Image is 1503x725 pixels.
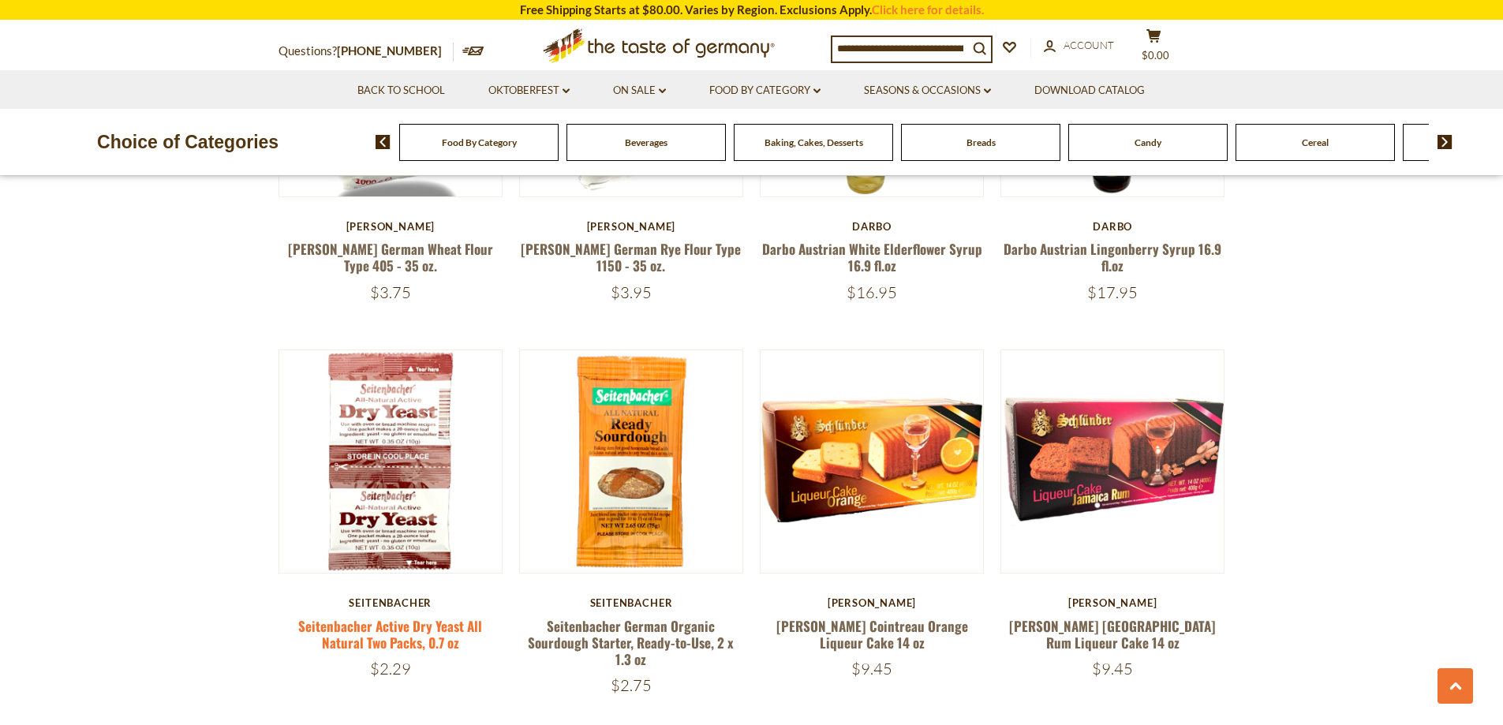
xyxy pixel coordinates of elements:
span: $2.29 [370,659,411,678]
a: Baking, Cakes, Desserts [765,136,863,148]
a: Click here for details. [872,2,984,17]
a: On Sale [613,82,666,99]
button: $0.00 [1131,28,1178,68]
div: [PERSON_NAME] [1000,596,1225,609]
a: Food By Category [709,82,821,99]
img: Seitenbacher Active Dry Yeast All Natural Two Packs, 0.7 oz [279,350,503,574]
img: next arrow [1438,135,1453,149]
div: Seitenbacher [519,596,744,609]
a: Download Catalog [1034,82,1145,99]
div: [PERSON_NAME] [519,220,744,233]
a: Seasons & Occasions [864,82,991,99]
a: Darbo Austrian White Elderflower Syrup 16.9 fl.oz [762,239,982,275]
span: $9.45 [851,659,892,678]
a: Seitenbacher Active Dry Yeast All Natural Two Packs, 0.7 oz [298,616,482,652]
a: [PERSON_NAME] [GEOGRAPHIC_DATA] Rum Liqueur Cake 14 oz [1009,616,1216,652]
span: $3.75 [370,282,411,302]
div: Darbo [760,220,985,233]
a: [PHONE_NUMBER] [337,43,442,58]
span: $17.95 [1087,282,1138,302]
div: [PERSON_NAME] [760,596,985,609]
span: Account [1064,39,1114,51]
img: Schluender Jamaica Rum Liqueur Cake 14 oz [1001,350,1224,574]
img: Seitenbacher German Organic Sourdough Starter, Ready-to-Use, 2 x 1.3 oz [520,350,743,574]
span: $0.00 [1142,49,1169,62]
div: Seitenbacher [279,596,503,609]
a: Darbo Austrian Lingonberry Syrup 16.9 fl.oz [1004,239,1221,275]
div: Darbo [1000,220,1225,233]
a: Cereal [1302,136,1329,148]
span: $3.95 [611,282,652,302]
img: Schluender Cointreau Orange Liqueur Cake 14 oz [761,350,984,574]
a: Candy [1135,136,1161,148]
span: $16.95 [847,282,897,302]
img: previous arrow [376,135,391,149]
a: Breads [966,136,996,148]
a: [PERSON_NAME] Cointreau Orange Liqueur Cake 14 oz [776,616,968,652]
p: Questions? [279,41,454,62]
a: Food By Category [442,136,517,148]
span: $2.75 [611,675,652,695]
span: $9.45 [1092,659,1133,678]
a: [PERSON_NAME] German Wheat Flour Type 405 - 35 oz. [288,239,493,275]
a: Account [1044,37,1114,54]
a: Back to School [357,82,445,99]
a: Beverages [625,136,667,148]
div: [PERSON_NAME] [279,220,503,233]
a: Seitenbacher German Organic Sourdough Starter, Ready-to-Use, 2 x 1.3 oz [528,616,734,670]
a: [PERSON_NAME] German Rye Flour Type 1150 - 35 oz. [521,239,741,275]
a: Oktoberfest [488,82,570,99]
